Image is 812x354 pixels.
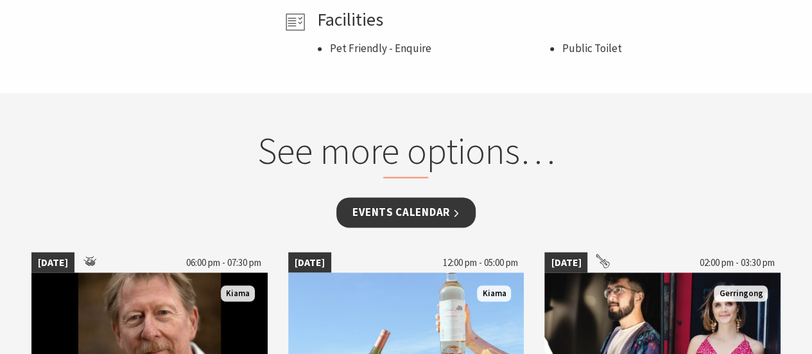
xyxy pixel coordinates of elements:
span: [DATE] [31,252,74,272]
span: 02:00 pm - 03:30 pm [693,252,781,272]
span: Kiama [477,285,511,301]
h2: See more options… [161,128,651,179]
span: 06:00 pm - 07:30 pm [180,252,268,272]
a: Events Calendar [336,197,476,227]
span: Gerringong [714,285,768,301]
span: Kiama [221,285,255,301]
li: Public Toilet [562,40,781,57]
span: [DATE] [544,252,587,272]
span: 12:00 pm - 05:00 pm [436,252,524,272]
li: Pet Friendly - Enquire [329,40,549,57]
h4: Facilities [316,9,781,31]
span: [DATE] [288,252,331,272]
